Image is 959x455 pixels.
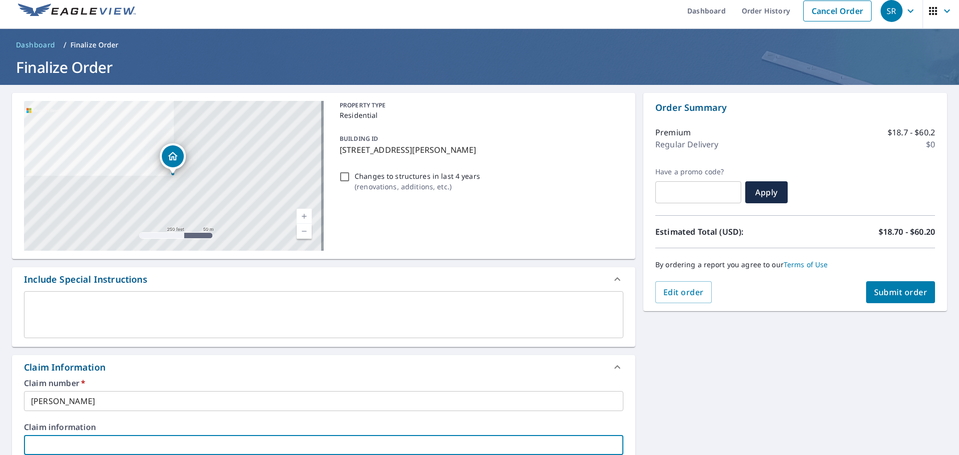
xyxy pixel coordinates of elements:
button: Edit order [655,281,712,303]
p: [STREET_ADDRESS][PERSON_NAME] [340,144,619,156]
h1: Finalize Order [12,57,947,77]
a: Current Level 17, Zoom Out [297,224,312,239]
label: Claim information [24,423,623,431]
div: Claim Information [24,361,105,374]
p: Regular Delivery [655,138,718,150]
a: Current Level 17, Zoom In [297,209,312,224]
p: PROPERTY TYPE [340,101,619,110]
p: $0 [926,138,935,150]
p: $18.70 - $60.20 [879,226,935,238]
div: Dropped pin, building 1, Residential property, 1273 Whitney Rd Ontario, NY 14519 [160,143,186,174]
a: Terms of Use [784,260,828,269]
span: Dashboard [16,40,55,50]
p: By ordering a report you agree to our [655,260,935,269]
p: Finalize Order [70,40,119,50]
span: Edit order [663,287,704,298]
button: Submit order [866,281,936,303]
p: ( renovations, additions, etc. ) [355,181,480,192]
p: Order Summary [655,101,935,114]
div: Include Special Instructions [24,273,147,286]
button: Apply [745,181,788,203]
a: Cancel Order [803,0,872,21]
li: / [63,39,66,51]
img: EV Logo [18,3,136,18]
p: Premium [655,126,691,138]
span: Submit order [874,287,928,298]
p: Changes to structures in last 4 years [355,171,480,181]
p: BUILDING ID [340,134,378,143]
label: Claim number [24,379,623,387]
p: Residential [340,110,619,120]
div: Claim Information [12,355,635,379]
div: Include Special Instructions [12,267,635,291]
p: $18.7 - $60.2 [888,126,935,138]
span: Apply [753,187,780,198]
label: Have a promo code? [655,167,741,176]
p: Estimated Total (USD): [655,226,795,238]
nav: breadcrumb [12,37,947,53]
a: Dashboard [12,37,59,53]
